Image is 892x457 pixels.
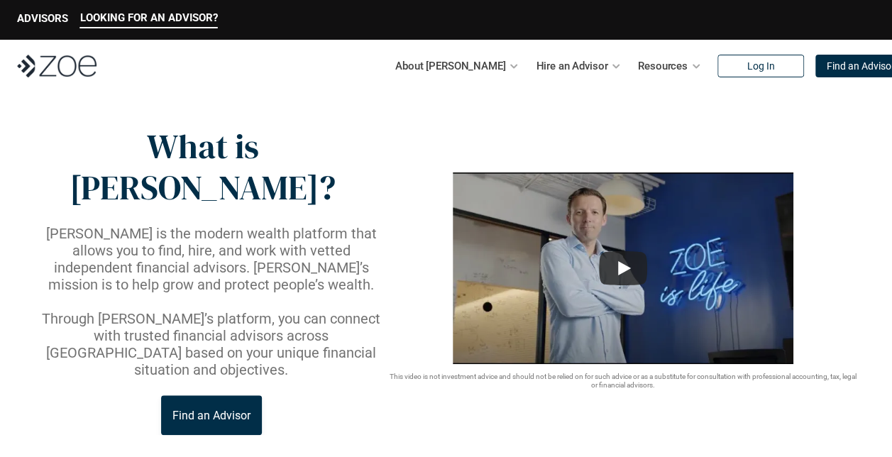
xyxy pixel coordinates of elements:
img: sddefault.webp [453,172,793,364]
p: What is [PERSON_NAME]? [34,126,371,208]
p: This video is not investment advice and should not be relied on for such advice or as a substitut... [388,373,858,390]
p: Through [PERSON_NAME]’s platform, you can connect with trusted financial advisors across [GEOGRAP... [34,310,388,378]
p: About [PERSON_NAME] [395,55,505,77]
p: Log In [747,60,774,72]
p: Find an Advisor [172,409,250,422]
p: LOOKING FOR AN ADVISOR? [80,11,218,24]
p: Hire an Advisor [536,55,607,77]
button: Play [599,251,647,285]
a: Log In [717,55,804,77]
p: Resources [638,55,688,77]
p: [PERSON_NAME] is the modern wealth platform that allows you to find, hire, and work with vetted i... [34,225,388,293]
p: ADVISORS [17,12,68,25]
a: Find an Advisor [161,395,262,435]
